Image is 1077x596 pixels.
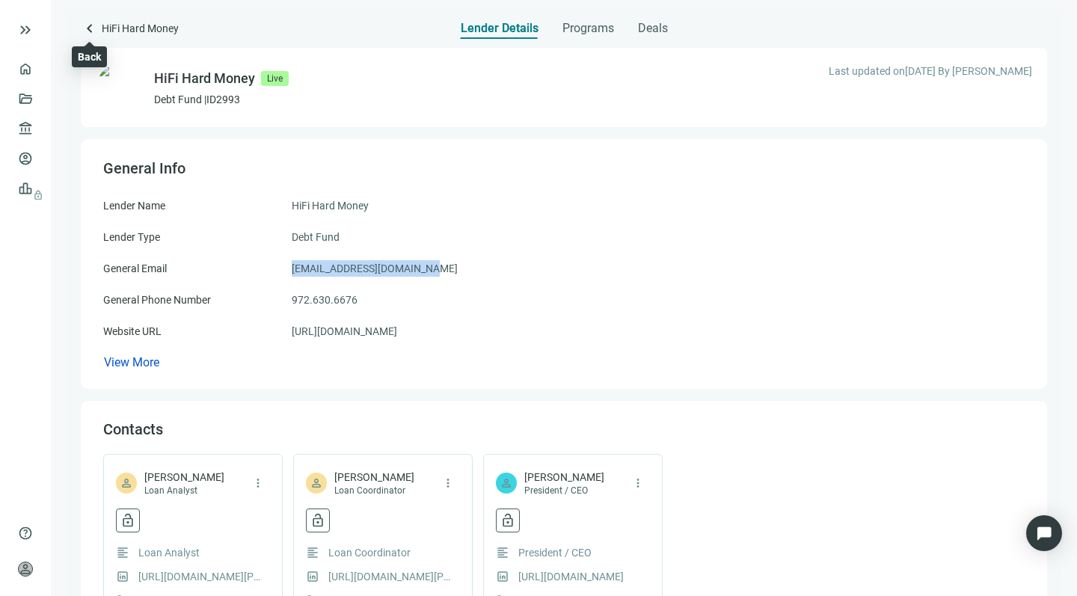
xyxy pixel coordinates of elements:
[292,197,369,214] span: HiFi Hard Money
[144,485,224,497] span: Loan Analyst
[104,355,159,369] span: View More
[518,544,592,561] span: President / CEO
[436,471,460,495] button: more_vert
[120,476,133,490] span: person
[103,159,185,177] span: General Info
[461,21,538,36] span: Lender Details
[96,63,145,112] img: a15ca137-37cb-4655-907a-2766b745c41f
[138,544,200,561] span: Loan Analyst
[441,476,455,490] span: more_vert
[78,49,101,64] div: Back
[16,21,34,39] button: keyboard_double_arrow_right
[334,470,414,485] span: [PERSON_NAME]
[310,476,323,490] span: person
[102,19,179,40] span: HiFi Hard Money
[626,471,650,495] button: more_vert
[310,513,325,528] span: lock_open
[829,63,1032,79] span: Last updated on [DATE] By [PERSON_NAME]
[103,420,163,438] span: Contacts
[306,546,319,559] span: format_align_left
[518,568,624,585] a: [URL][DOMAIN_NAME]
[18,562,33,577] span: person
[524,470,604,485] span: [PERSON_NAME]
[103,325,162,337] span: Website URL
[144,470,224,485] span: [PERSON_NAME]
[292,292,358,308] span: 972.630.6676
[103,262,167,274] span: General Email
[496,546,509,559] span: format_align_left
[154,68,255,89] div: HiFi Hard Money
[334,485,414,497] span: Loan Coordinator
[292,323,397,340] a: [URL][DOMAIN_NAME]
[631,476,645,490] span: more_vert
[103,200,165,212] span: Lender Name
[120,513,135,528] span: lock_open
[154,92,289,107] p: Debt Fund | ID 2993
[103,354,160,370] button: View More
[81,19,99,37] span: keyboard_arrow_left
[638,21,668,36] span: Deals
[328,568,455,585] a: [URL][DOMAIN_NAME][PERSON_NAME]
[138,568,266,585] a: [URL][DOMAIN_NAME][PERSON_NAME]
[562,21,614,36] span: Programs
[81,19,99,40] a: keyboard_arrow_left
[116,546,129,559] span: format_align_left
[18,526,33,541] span: help
[246,471,270,495] button: more_vert
[524,485,604,497] span: President / CEO
[500,476,513,490] span: person
[261,71,289,86] span: Live
[306,509,330,532] button: lock_open
[103,231,160,243] span: Lender Type
[1026,515,1062,551] div: Open Intercom Messenger
[116,509,140,532] button: lock_open
[292,260,458,277] span: [EMAIL_ADDRESS][DOMAIN_NAME]
[292,229,340,245] span: Debt Fund
[251,476,265,490] span: more_vert
[496,509,520,532] button: lock_open
[328,544,411,561] span: Loan Coordinator
[500,513,515,528] span: lock_open
[103,294,211,306] span: General Phone Number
